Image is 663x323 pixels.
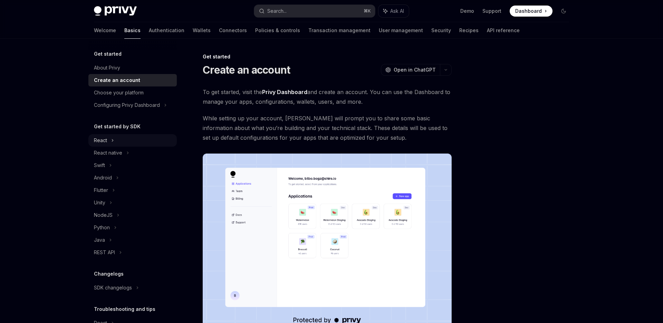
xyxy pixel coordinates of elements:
[254,5,375,17] button: Search...⌘K
[459,22,479,39] a: Recipes
[149,22,184,39] a: Authentication
[94,199,105,207] div: Unity
[94,236,105,244] div: Java
[515,8,542,15] span: Dashboard
[482,8,501,15] a: Support
[88,86,177,99] a: Choose your platform
[308,22,371,39] a: Transaction management
[94,270,124,278] h5: Changelogs
[94,122,141,131] h5: Get started by SDK
[94,22,116,39] a: Welcome
[94,248,115,257] div: REST API
[203,64,290,76] h1: Create an account
[203,113,452,142] span: While setting up your account, [PERSON_NAME] will prompt you to share some basic information abou...
[487,22,520,39] a: API reference
[219,22,247,39] a: Connectors
[94,136,107,145] div: React
[94,186,108,194] div: Flutter
[379,22,423,39] a: User management
[88,62,177,74] a: About Privy
[364,8,371,14] span: ⌘ K
[394,66,436,73] span: Open in ChatGPT
[94,284,132,292] div: SDK changelogs
[390,8,404,15] span: Ask AI
[94,89,144,97] div: Choose your platform
[94,76,140,84] div: Create an account
[88,74,177,86] a: Create an account
[510,6,552,17] a: Dashboard
[94,6,137,16] img: dark logo
[378,5,409,17] button: Ask AI
[94,64,120,72] div: About Privy
[94,149,122,157] div: React native
[431,22,451,39] a: Security
[193,22,211,39] a: Wallets
[255,22,300,39] a: Policies & controls
[94,305,155,313] h5: Troubleshooting and tips
[381,64,440,76] button: Open in ChatGPT
[94,223,110,232] div: Python
[267,7,287,15] div: Search...
[460,8,474,15] a: Demo
[124,22,141,39] a: Basics
[94,161,105,169] div: Swift
[558,6,569,17] button: Toggle dark mode
[203,53,452,60] div: Get started
[203,87,452,107] span: To get started, visit the and create an account. You can use the Dashboard to manage your apps, c...
[262,89,307,96] a: Privy Dashboard
[94,50,122,58] h5: Get started
[94,211,113,219] div: NodeJS
[94,101,160,109] div: Configuring Privy Dashboard
[94,174,112,182] div: Android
